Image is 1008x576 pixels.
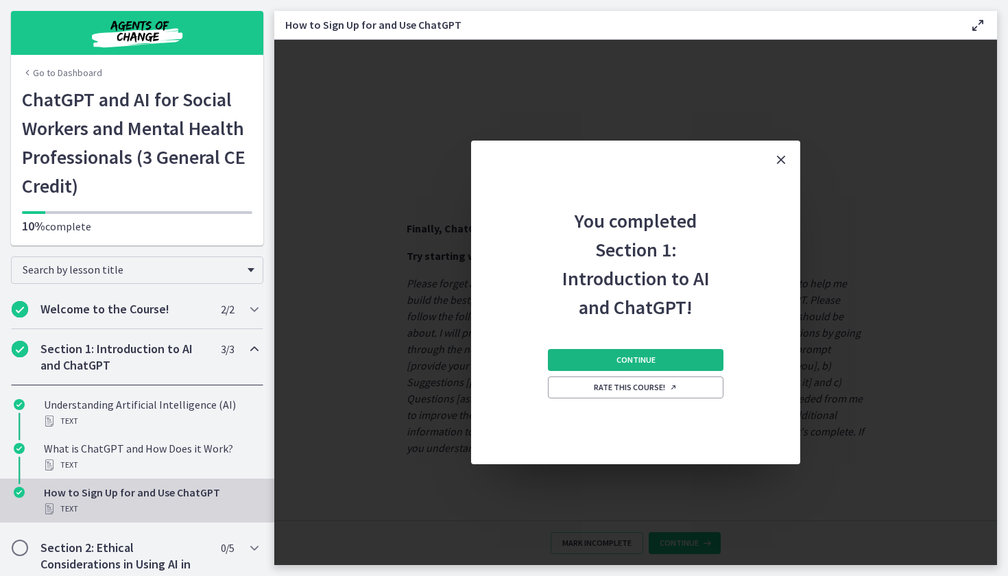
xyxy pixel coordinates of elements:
img: Agents of Change [55,16,219,49]
h3: How to Sign Up for and Use ChatGPT [285,16,948,33]
div: What is ChatGPT and How Does it Work? [44,440,258,473]
button: Continue [548,349,723,371]
i: Completed [12,301,28,317]
a: Go to Dashboard [22,66,102,80]
h2: You completed Section 1: Introduction to AI and ChatGPT! [545,179,726,322]
span: 10% [22,218,45,234]
i: Completed [12,341,28,357]
div: Text [44,457,258,473]
span: Continue [616,355,656,365]
div: How to Sign Up for and Use ChatGPT [44,484,258,517]
h1: ChatGPT and AI for Social Workers and Mental Health Professionals (3 General CE Credit) [22,85,252,200]
h2: Section 1: Introduction to AI and ChatGPT [40,341,208,374]
span: 2 / 2 [221,301,234,317]
div: Text [44,501,258,517]
span: 3 / 3 [221,341,234,357]
div: Text [44,413,258,429]
span: 0 / 5 [221,540,234,556]
div: Understanding Artificial Intelligence (AI) [44,396,258,429]
span: Search by lesson title [23,263,241,276]
a: Rate this course! Opens in a new window [548,376,723,398]
span: Rate this course! [594,382,677,393]
i: Completed [14,399,25,410]
div: Search by lesson title [11,256,263,284]
i: Completed [14,487,25,498]
button: Close [762,141,800,179]
h2: Welcome to the Course! [40,301,208,317]
p: complete [22,218,252,235]
i: Opens in a new window [669,383,677,392]
i: Completed [14,443,25,454]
